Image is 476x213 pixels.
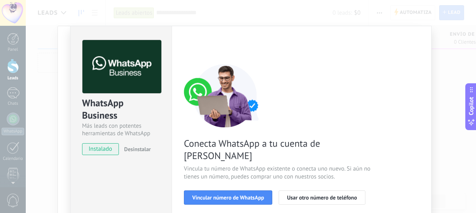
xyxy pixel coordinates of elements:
span: Desinstalar [124,146,151,153]
img: logo_main.png [82,40,161,94]
button: Vincular número de WhatsApp [184,190,272,205]
span: instalado [82,143,119,155]
span: Conecta WhatsApp a tu cuenta de [PERSON_NAME] [184,137,373,162]
button: Desinstalar [121,143,151,155]
span: Vincular número de WhatsApp [192,195,264,200]
button: Usar otro número de teléfono [279,190,365,205]
img: connect number [184,64,267,127]
span: Usar otro número de teléfono [287,195,357,200]
span: Vincula tu número de WhatsApp existente o conecta uno nuevo. Si aún no tienes un número, puedes c... [184,165,373,181]
div: WhatsApp Business [82,97,160,122]
div: Más leads con potentes herramientas de WhatsApp [82,122,160,137]
span: Copilot [467,97,475,115]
